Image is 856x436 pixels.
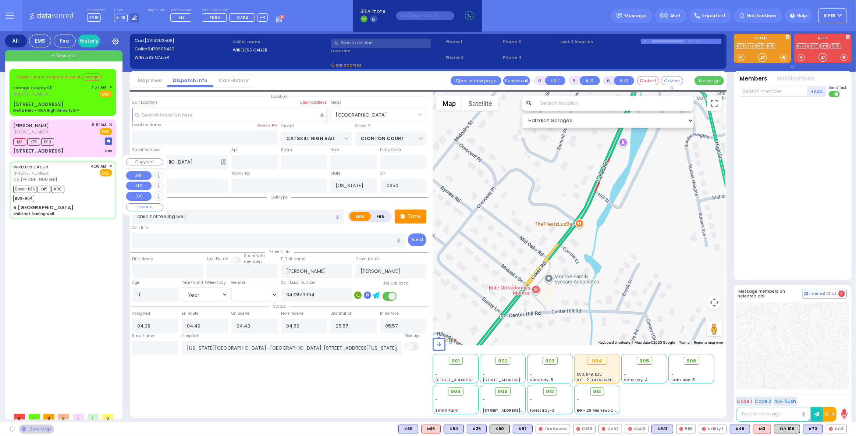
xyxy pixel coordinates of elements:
div: FD83 [573,425,596,433]
span: - [530,372,532,377]
label: P Last Name [355,256,380,262]
label: In Service [380,311,399,317]
span: - [624,372,626,377]
button: Copy call [126,158,163,165]
a: WIRELESS CALLER [13,164,48,170]
div: Firehouse [536,425,570,433]
button: UNIT [126,171,152,180]
span: - [624,366,626,372]
img: red-radio-icon.svg [539,427,543,431]
h5: Message members on selected call [739,289,803,299]
span: 1 [88,414,99,419]
label: Caller: [135,46,230,52]
button: COVERED [126,203,163,211]
div: Utility 1 [699,425,727,433]
button: Drag Pegman onto the map to open Street View [707,322,722,336]
button: Code-1 [637,76,659,85]
span: K49 [38,186,50,193]
span: [PHONE_NUMBER] [13,170,50,176]
a: FLY [747,43,756,49]
span: K-18 [114,14,128,22]
div: Fire [54,35,76,47]
div: All [5,35,27,47]
a: Call History [213,77,254,84]
label: Caller name [233,39,328,45]
a: Open this area in Google Maps (opens a new window) [434,336,459,345]
label: Last Name [207,256,228,262]
span: FD88 [210,14,220,20]
span: ✕ [109,122,112,128]
label: Township [231,171,250,176]
button: Code 2 [754,397,772,406]
label: Hospital [182,333,198,339]
span: 909 [498,388,508,395]
img: Google [434,336,459,345]
span: - [530,397,532,402]
span: [PHONE_NUMBER] [13,129,50,135]
label: Call Info [132,225,148,231]
span: - [436,366,438,372]
span: 913 [593,388,601,395]
div: ALS [753,425,771,433]
button: Internal Chat 4 [803,289,847,299]
span: KY18 [824,12,835,19]
span: Patient info [265,249,294,254]
div: EMS [29,35,51,47]
span: members [244,259,263,264]
span: Other building occupants [221,159,226,165]
label: Back Home [132,333,154,339]
div: [STREET_ADDRESS] [13,147,64,155]
div: Delta Helo - MVA High Velocity D ^ [13,108,79,113]
div: [STREET_ADDRESS] [13,101,64,108]
input: (000)000-00000 [396,11,454,20]
span: 903 [545,357,555,365]
label: ZIP [380,171,386,176]
button: BUS [614,76,634,85]
span: K90, K49, K35 [577,372,602,377]
div: 5 [GEOGRAPHIC_DATA] [13,204,74,211]
label: Cross 2 [355,123,370,129]
span: [STREET_ADDRESS][PERSON_NAME] [483,377,552,383]
div: K69 [398,425,418,433]
span: 3476805420 [148,46,174,52]
span: 0 [58,414,69,419]
div: K54 [444,425,464,433]
span: [GEOGRAPHIC_DATA] [335,111,387,119]
label: State [330,171,341,176]
span: Send text [829,85,847,90]
label: Floor [330,147,339,153]
img: red-radio-icon.svg [628,427,632,431]
span: Phone 4 [503,54,558,61]
span: - [671,366,674,372]
span: - [483,397,485,402]
span: [0816202508] [145,37,174,43]
a: Map View [132,77,167,84]
label: P First Name [281,256,305,262]
span: BUS-904 [13,195,34,202]
div: FLY 919 [774,425,800,433]
label: En Route [182,311,199,317]
a: K73 [736,43,746,49]
a: DC3 [809,43,820,49]
span: 0 [102,414,113,419]
span: AT - 2 [GEOGRAPHIC_DATA] [577,377,631,383]
span: K90 [41,138,54,146]
span: - [483,372,485,377]
span: 902 [498,357,508,365]
label: Location Name [132,122,161,128]
button: Show satellite imagery [462,96,498,111]
span: 908 [451,388,461,395]
span: - [577,402,579,408]
span: M3 [178,14,185,20]
label: Entry Code [380,147,401,153]
label: Location [331,48,443,54]
input: Search a contact [331,39,431,48]
span: Alert [670,12,681,19]
span: Sanz Bay-4 [624,377,648,383]
span: Important [702,12,726,19]
span: 6:51 AM [92,122,107,128]
div: BLS [467,425,487,433]
div: M3 [753,425,771,433]
a: Dispatch info [167,77,213,84]
button: ALS-Rush [773,397,797,406]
